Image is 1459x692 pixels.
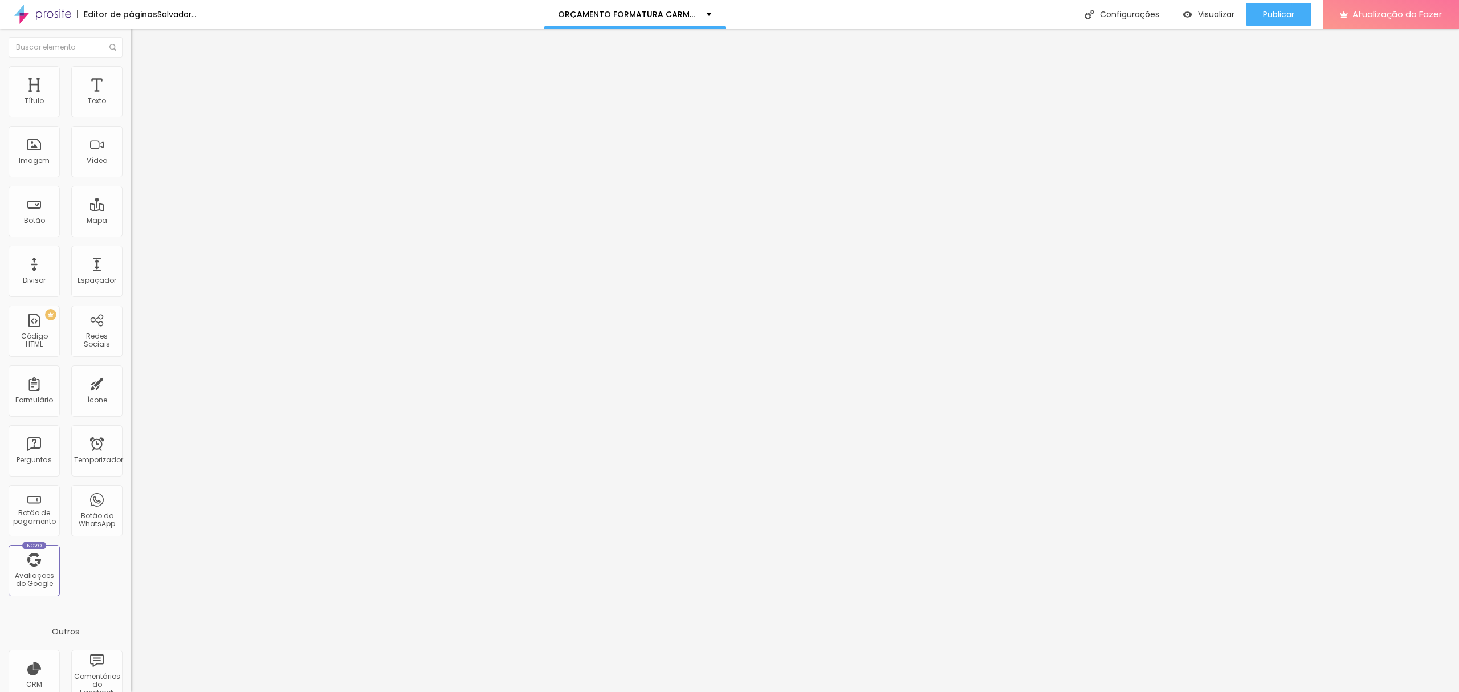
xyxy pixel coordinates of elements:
[74,455,123,465] font: Temporizador
[84,331,110,349] font: Redes Sociais
[84,9,157,20] font: Editor de páginas
[131,29,1459,692] iframe: Editor
[25,96,44,105] font: Título
[27,542,42,549] font: Novo
[19,156,50,165] font: Imagem
[1171,3,1246,26] button: Visualizar
[87,215,107,225] font: Mapa
[15,571,54,588] font: Avaliações do Google
[9,37,123,58] input: Buscar elemento
[26,679,42,689] font: CRM
[21,331,48,349] font: Código HTML
[88,96,106,105] font: Texto
[13,508,56,526] font: Botão de pagamento
[558,9,719,20] font: ORÇAMENTO FORMATURA CARMO 2025
[1085,10,1094,19] img: Ícone
[87,156,107,165] font: Vídeo
[23,275,46,285] font: Divisor
[157,9,197,20] font: Salvador...
[52,626,79,637] font: Outros
[1198,9,1234,20] font: Visualizar
[1263,9,1294,20] font: Publicar
[79,511,115,528] font: Botão do WhatsApp
[1183,10,1192,19] img: view-1.svg
[1246,3,1311,26] button: Publicar
[1352,8,1442,20] font: Atualização do Fazer
[24,215,45,225] font: Botão
[15,395,53,405] font: Formulário
[109,44,116,51] img: Ícone
[78,275,116,285] font: Espaçador
[87,395,107,405] font: Ícone
[17,455,52,465] font: Perguntas
[1100,9,1159,20] font: Configurações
